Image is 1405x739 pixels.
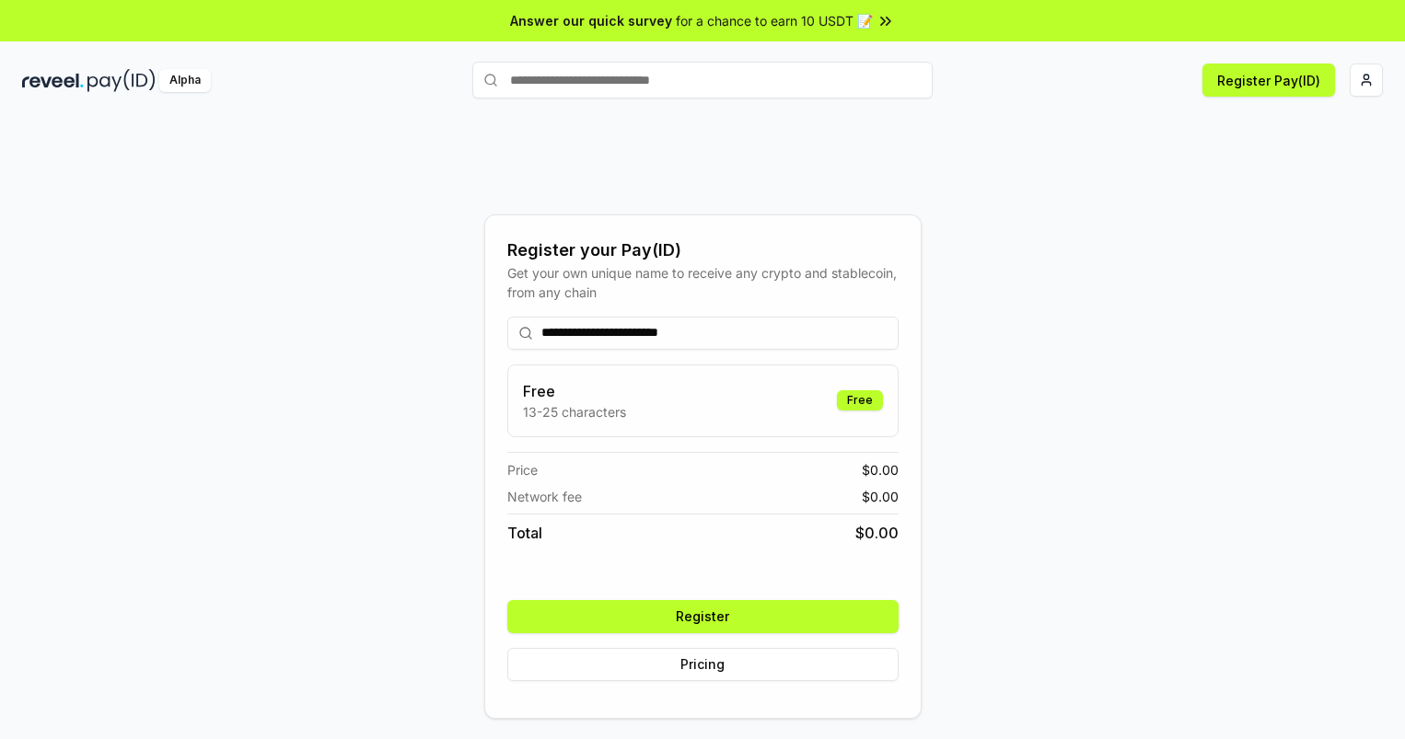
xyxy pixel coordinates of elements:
[507,522,542,544] span: Total
[507,600,899,633] button: Register
[676,11,873,30] span: for a chance to earn 10 USDT 📝
[837,390,883,410] div: Free
[855,522,899,544] span: $ 0.00
[507,263,899,302] div: Get your own unique name to receive any crypto and stablecoin, from any chain
[523,402,626,421] p: 13-25 characters
[507,237,899,263] div: Register your Pay(ID)
[507,648,899,681] button: Pricing
[1202,64,1335,97] button: Register Pay(ID)
[507,487,582,506] span: Network fee
[87,69,156,92] img: pay_id
[862,487,899,506] span: $ 0.00
[159,69,211,92] div: Alpha
[510,11,672,30] span: Answer our quick survey
[523,380,626,402] h3: Free
[507,460,538,479] span: Price
[22,69,84,92] img: reveel_dark
[862,460,899,479] span: $ 0.00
